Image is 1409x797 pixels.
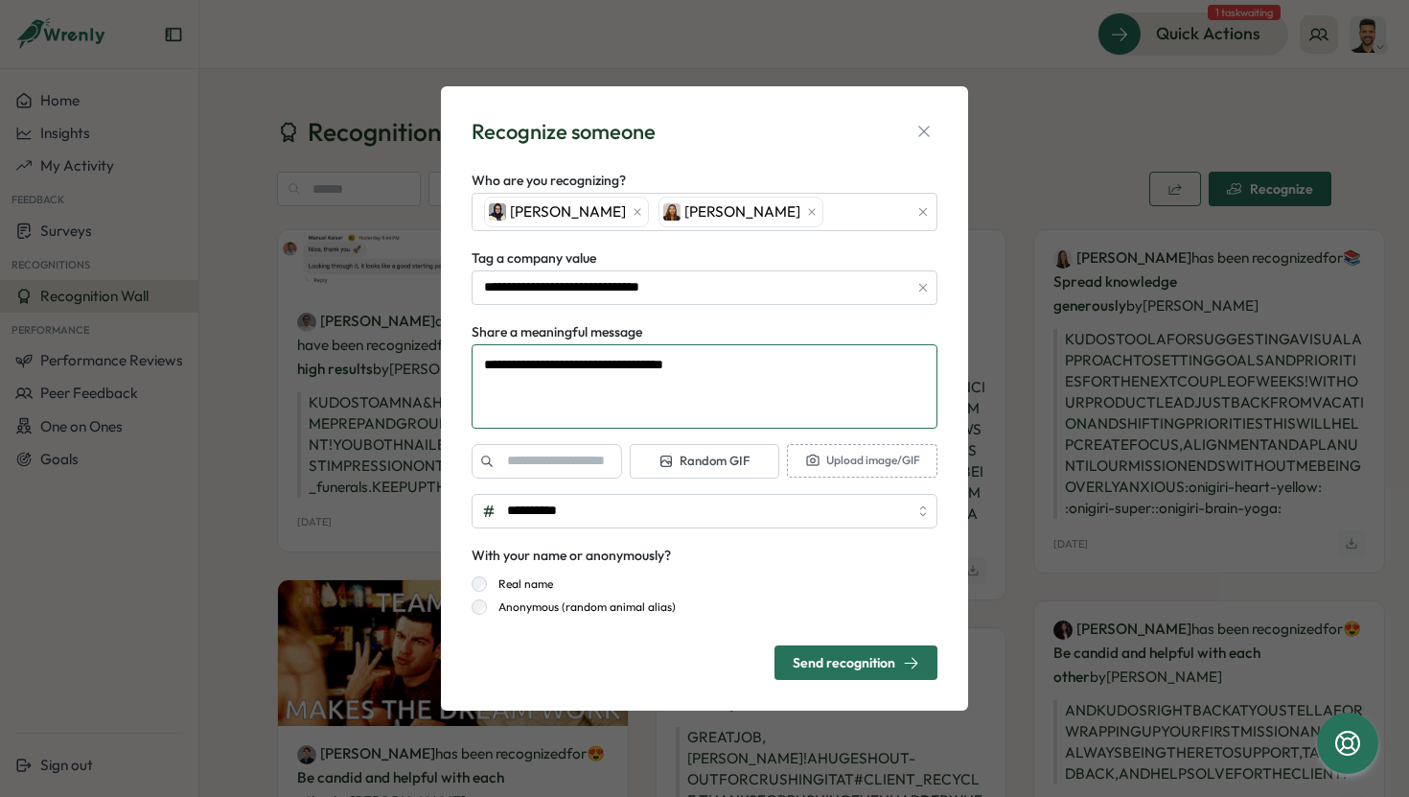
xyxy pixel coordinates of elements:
label: Share a meaningful message [472,322,642,343]
span: [PERSON_NAME] [684,201,800,223]
div: Recognize someone [472,117,656,147]
img: Maria Makarova [663,203,681,221]
span: [PERSON_NAME] [510,201,626,223]
label: Real name [487,576,553,592]
button: Random GIF [630,444,780,479]
span: Random GIF [658,453,750,470]
label: Anonymous (random animal alias) [487,599,676,615]
img: Batool Fatima [489,203,506,221]
button: Send recognition [774,645,937,680]
div: Send recognition [793,655,919,671]
div: With your name or anonymously? [472,546,671,567]
label: Tag a company value [472,248,596,270]
label: Who are you recognizing? [472,171,626,192]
